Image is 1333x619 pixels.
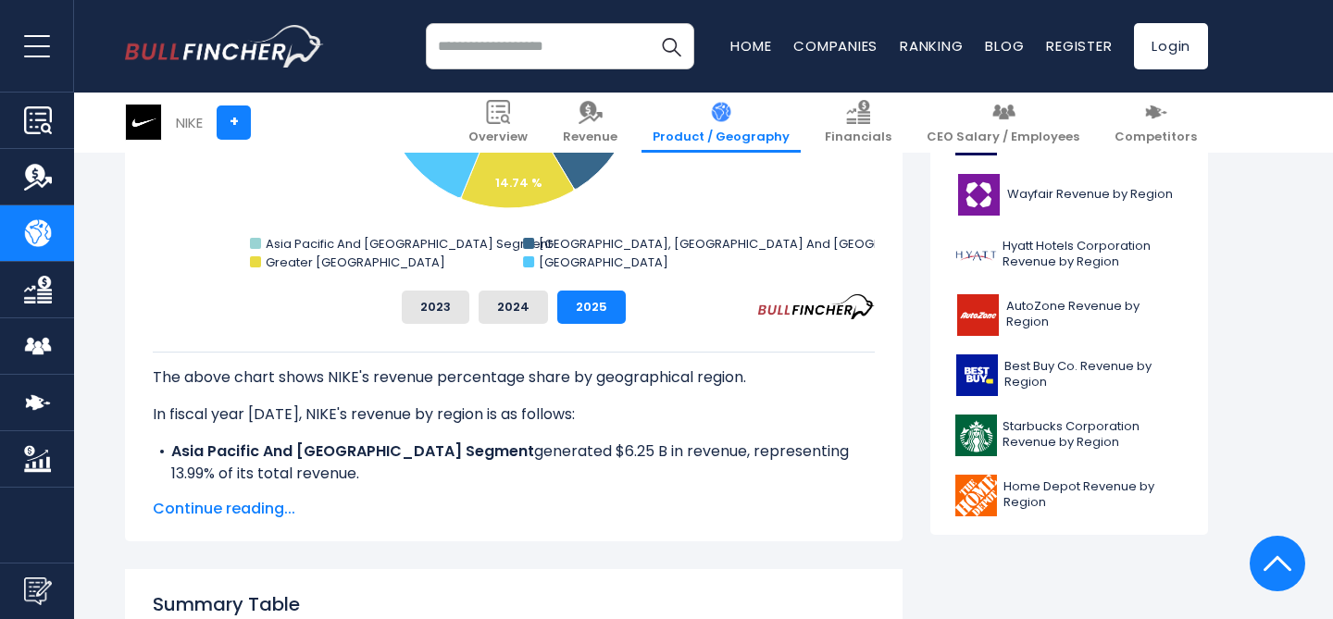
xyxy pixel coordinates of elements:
span: Product / Geography [653,130,790,145]
a: Revenue [552,93,629,153]
span: Overview [468,130,528,145]
span: CEO Salary / Employees [927,130,1079,145]
li: generated $6.25 B in revenue, representing 13.99% of its total revenue. [153,440,875,485]
button: 2023 [402,291,469,324]
img: AZO logo [955,294,1001,336]
span: Financials [825,130,891,145]
button: Search [648,23,694,69]
a: Home Depot Revenue by Region [944,470,1194,521]
a: Login [1134,23,1208,69]
span: AutoZone Revenue by Region [1006,299,1183,330]
text: [GEOGRAPHIC_DATA], [GEOGRAPHIC_DATA] And [GEOGRAPHIC_DATA] Segment [539,235,1021,253]
a: CEO Salary / Employees [916,93,1090,153]
span: Starbucks Corporation Revenue by Region [1003,419,1183,451]
a: Best Buy Co. Revenue by Region [944,350,1194,401]
button: 2025 [557,291,626,324]
a: Companies [793,36,878,56]
text: Asia Pacific And [GEOGRAPHIC_DATA] Segment [266,235,552,253]
a: Financials [814,93,903,153]
img: NKE logo [126,105,161,140]
span: Competitors [1115,130,1197,145]
text: 14.74 % [495,174,542,192]
img: H logo [955,234,997,276]
span: Hyatt Hotels Corporation Revenue by Region [1003,239,1183,270]
a: Wayfair Revenue by Region [944,169,1194,220]
span: Wayfair Revenue by Region [1007,187,1173,203]
a: Product / Geography [642,93,801,153]
button: 2024 [479,291,548,324]
li: generated $12.26 B in revenue, representing 27.44% of its total revenue. [153,485,875,529]
b: [GEOGRAPHIC_DATA], [GEOGRAPHIC_DATA] And [GEOGRAPHIC_DATA] Segment [171,485,785,506]
h2: Summary Table [153,590,875,618]
a: Blog [985,36,1024,56]
text: Greater [GEOGRAPHIC_DATA] [266,254,445,271]
a: Starbucks Corporation Revenue by Region [944,410,1194,461]
span: Revenue [563,130,617,145]
span: Continue reading... [153,498,875,520]
img: SBUX logo [955,415,997,456]
a: AutoZone Revenue by Region [944,290,1194,340]
a: Overview [457,93,539,153]
b: Asia Pacific And [GEOGRAPHIC_DATA] Segment [171,440,534,462]
img: BBY logo [955,354,999,396]
a: + [217,105,251,140]
span: Home Depot Revenue by Region [1003,479,1183,511]
img: bullfincher logo [125,25,324,68]
a: Competitors [1103,93,1208,153]
a: Hyatt Hotels Corporation Revenue by Region [944,229,1194,280]
text: [GEOGRAPHIC_DATA] [539,254,668,271]
img: W logo [955,174,1002,216]
img: HD logo [955,475,998,516]
a: Home [730,36,771,56]
p: In fiscal year [DATE], NIKE's revenue by region is as follows: [153,403,875,426]
a: Register [1046,36,1112,56]
div: NIKE [176,112,203,133]
a: Ranking [900,36,963,56]
span: Best Buy Co. Revenue by Region [1004,359,1183,390]
a: Go to homepage [125,25,324,68]
p: The above chart shows NIKE's revenue percentage share by geographical region. [153,366,875,389]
